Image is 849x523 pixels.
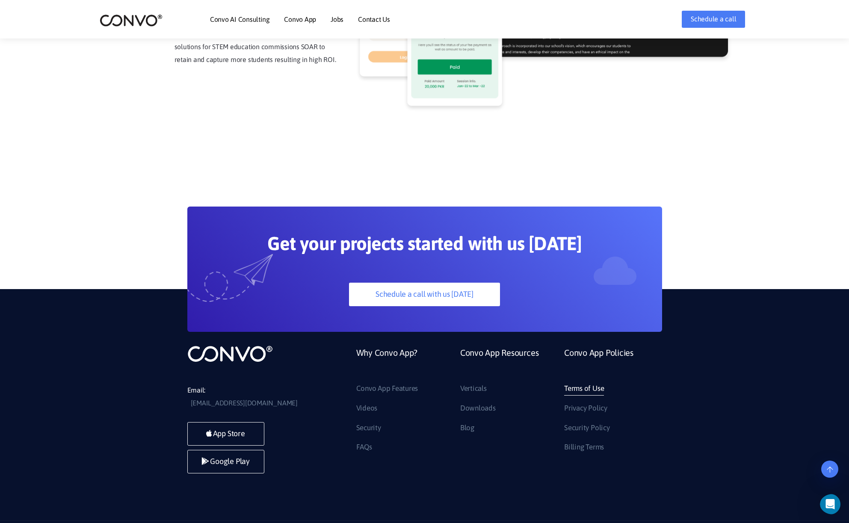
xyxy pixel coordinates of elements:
[564,440,604,454] a: Billing Terms
[564,345,633,382] a: Convo App Policies
[187,450,264,473] a: Google Play
[210,16,269,23] a: Convo AI Consulting
[460,402,496,415] a: Downloads
[187,422,264,446] a: App Store
[356,440,372,454] a: FAQs
[356,382,418,396] a: Convo App Features
[356,421,381,435] a: Security
[460,382,487,396] a: Verticals
[358,16,390,23] a: Contact Us
[460,421,474,435] a: Blog
[564,421,609,435] a: Security Policy
[349,283,500,306] a: Schedule a call with us [DATE]
[682,11,745,28] a: Schedule a call
[228,232,621,261] h2: Get your projects started with us [DATE]
[100,14,163,27] img: logo_2.png
[564,382,604,396] a: Terms of Use
[191,397,298,410] a: [EMAIL_ADDRESS][DOMAIN_NAME]
[460,345,538,382] a: Convo App Resources
[356,402,378,415] a: Videos
[187,384,316,410] li: Email:
[356,345,418,382] a: Why Convo App?
[820,494,846,514] iframe: Intercom live chat
[350,345,662,460] div: Footer
[331,16,343,23] a: Jobs
[284,16,316,23] a: Convo App
[187,345,273,363] img: logo_not_found
[564,402,607,415] a: Privacy Policy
